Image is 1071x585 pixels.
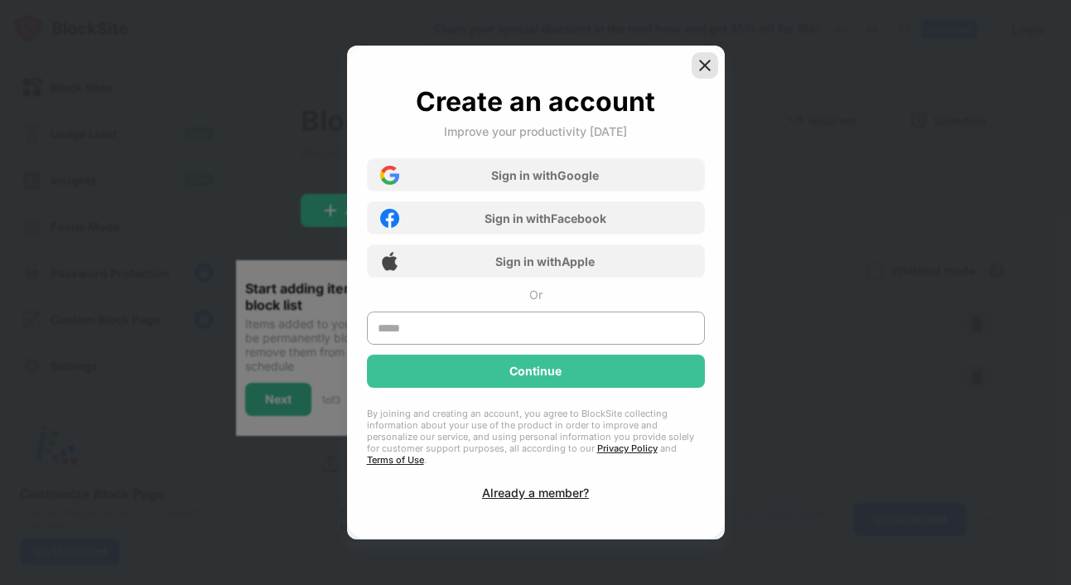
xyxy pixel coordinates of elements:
div: Create an account [416,85,655,118]
div: Already a member? [482,486,589,500]
div: Or [529,288,543,302]
a: Terms of Use [367,454,424,466]
img: facebook-icon.png [380,209,399,228]
a: Privacy Policy [597,442,658,454]
img: google-icon.png [380,166,399,185]
div: Sign in with Google [491,168,599,182]
div: By joining and creating an account, you agree to BlockSite collecting information about your use ... [367,408,705,466]
div: Continue [509,365,562,378]
div: Sign in with Facebook [485,211,606,225]
div: Improve your productivity [DATE] [444,124,627,138]
div: Sign in with Apple [495,254,595,268]
img: apple-icon.png [380,252,399,271]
